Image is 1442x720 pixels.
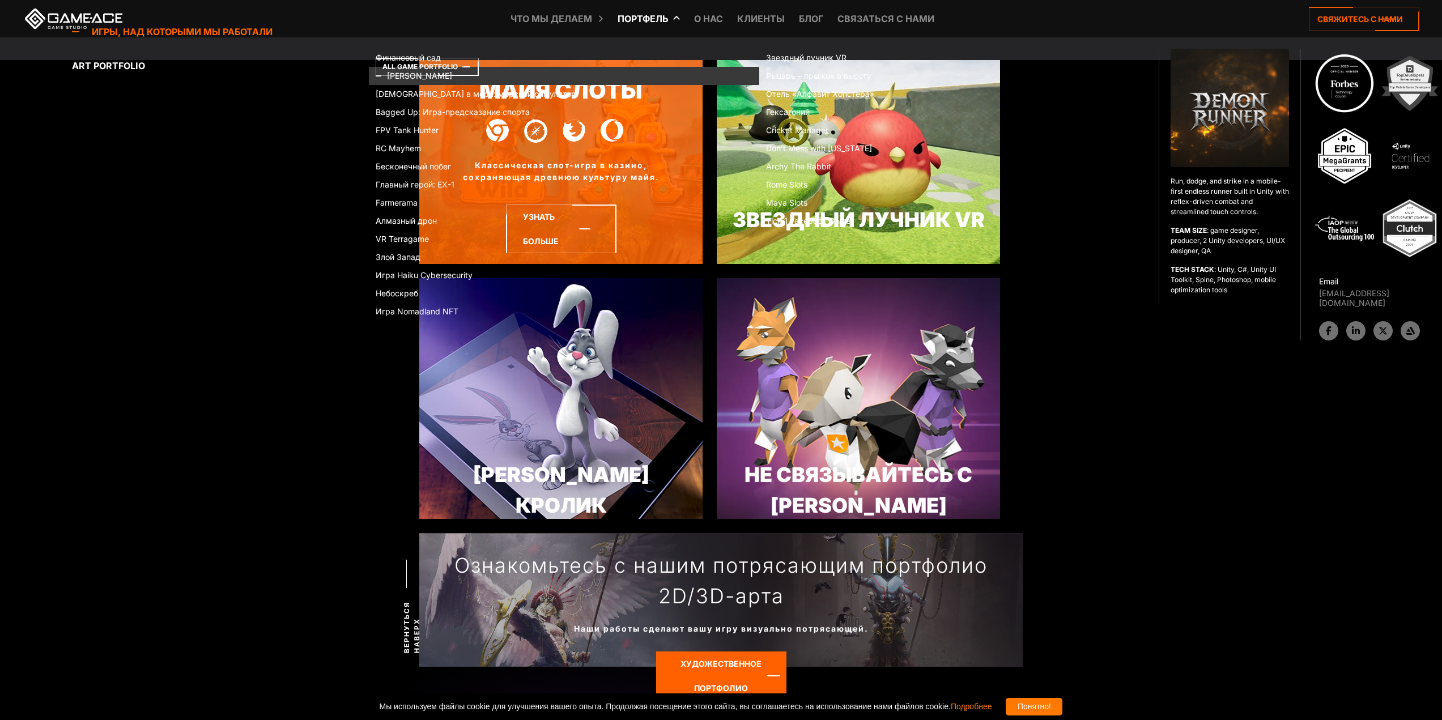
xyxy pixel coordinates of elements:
[1171,49,1289,167] img: Demon runner logo
[759,176,1150,194] a: Rome Slots
[1171,225,1289,256] p: : game designer, producer, 2 Unity developers, UI/UX designer, QA
[694,13,723,24] font: О нас
[618,13,669,24] font: Портфель
[1171,265,1289,295] p: : Unity, C#, Unity UI Toolkit, Spine, Photoshop, mobile optimization tools
[1171,176,1289,217] p: Run, dodge, and strike in a mobile-first endless runner built in Unity with reflex-driven combat ...
[369,157,759,176] a: Бесконечный побег
[376,107,530,117] font: Bagged Up: Игра-предсказание спорта
[1313,52,1376,114] img: Technology council badge program ace 2025 game ace
[369,266,759,284] a: Игра Haiku Cybersecurity
[1379,125,1441,187] img: 4
[1171,265,1214,274] strong: TECH STACK
[376,306,458,316] font: Игра Nomadland NFT
[369,303,759,321] a: Игра Nomadland NFT
[376,252,420,262] font: Злой Запад
[1319,288,1442,308] a: [EMAIL_ADDRESS][DOMAIN_NAME]
[369,194,759,212] a: Farmerama
[419,278,703,519] img: Пример разработки игры дополненной реальности Archy
[759,103,1150,121] a: Гексагоний
[759,212,1150,230] a: Tick 1 Facebook Game
[766,71,871,80] font: Рыцарь – прыжок в высоту
[1319,276,1338,286] strong: Email
[376,288,418,298] font: Небоскреб
[376,161,451,171] font: Бесконечный побег
[799,13,823,24] font: Блог
[473,462,649,518] font: [PERSON_NAME] Кролик
[745,462,972,518] font: Не связывайтесь с [PERSON_NAME]
[376,234,429,244] font: VR Terragame
[454,553,988,608] font: Ознакомьтесь с нашим потрясающим портфолио 2D/3D-арта
[656,651,786,700] a: художественное портфолио
[759,157,1150,176] a: Archy The Rabbit
[376,143,421,153] font: RC Mayhem
[402,602,421,653] font: Вернуться наверх
[759,139,1150,157] a: Don’t Mess with [US_STATE]
[951,702,992,711] a: Подробнее
[837,13,934,24] font: Связаться с нами
[574,624,869,633] font: Наши работы сделают вашу игру визуально потрясающей.
[380,702,951,711] font: Мы используем файлы cookie для улучшения вашего опыта. Продолжая посещение этого сайта, вы соглаш...
[1379,197,1441,259] img: Top ar vr development company gaming 2025 game ace
[369,121,759,139] a: FPV Tank Hunter
[1171,226,1207,235] strong: TEAM SIZE
[737,13,785,24] font: Клиенты
[369,49,759,67] a: Финансовый сад
[511,13,592,24] font: Что мы делаем
[1018,702,1051,711] font: Понятно!
[717,278,1000,519] img: Пример разработки мобильных игр в Техасе
[376,270,473,280] font: Игра Haiku Cybersecurity
[759,85,1150,103] a: Отель «Алфавит Хопстера»
[759,194,1150,212] a: Maya Slots
[376,89,576,99] font: [DEMOGRAPHIC_DATA] в море: морской симулятор
[376,125,439,135] font: FPV Tank Hunter
[369,248,759,266] a: Злой Запад
[376,180,454,189] font: Главный герой: EX-1
[1379,52,1441,114] img: 2
[766,89,874,99] font: Отель «Алфавит Хопстера»
[369,85,759,103] a: [DEMOGRAPHIC_DATA] в море: морской симулятор
[369,212,759,230] a: Алмазный дрон
[369,230,759,248] a: VR Terragame
[369,67,759,85] a: [PERSON_NAME]
[759,49,1150,67] a: Звездный лучник VR
[759,121,1150,139] a: Cricket Manager
[369,284,759,303] a: Небоскреб
[369,139,759,157] a: RC Mayhem
[72,54,360,77] a: Art portfolio
[1313,197,1376,259] img: 5
[376,58,479,76] a: All Game Portfolio
[369,103,759,121] a: Bagged Up: Игра-предсказание спорта
[759,67,1150,85] a: Рыцарь – прыжок в высоту
[376,53,441,62] font: Финансовый сад
[92,26,273,37] font: Игры, над которыми мы работали
[1309,7,1419,31] a: Свяжитесь с нами
[376,198,418,207] font: Farmerama
[766,107,810,117] font: Гексагоний
[1313,125,1376,187] img: 3
[376,216,437,225] font: Алмазный дрон
[766,53,847,62] font: Звездный лучник VR
[369,176,759,194] a: Главный герой: EX-1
